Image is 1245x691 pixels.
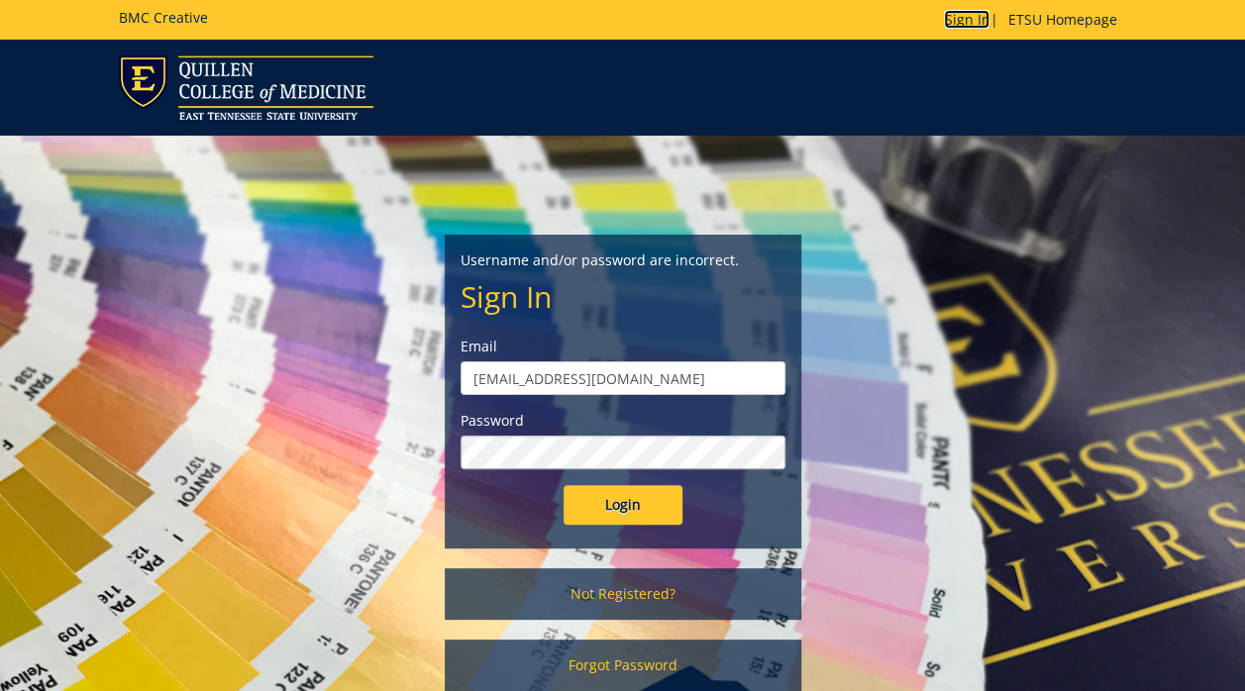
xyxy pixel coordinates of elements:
a: Sign In [944,10,989,29]
a: Forgot Password [445,640,801,691]
h2: Sign In [461,280,785,313]
img: ETSU logo [119,55,373,120]
a: Not Registered? [445,568,801,620]
p: | [944,10,1126,30]
h5: BMC Creative [119,10,208,25]
label: Password [461,411,785,431]
a: ETSU Homepage [997,10,1126,29]
label: Email [461,337,785,356]
input: Login [564,485,682,525]
p: Username and/or password are incorrect. [461,250,785,270]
